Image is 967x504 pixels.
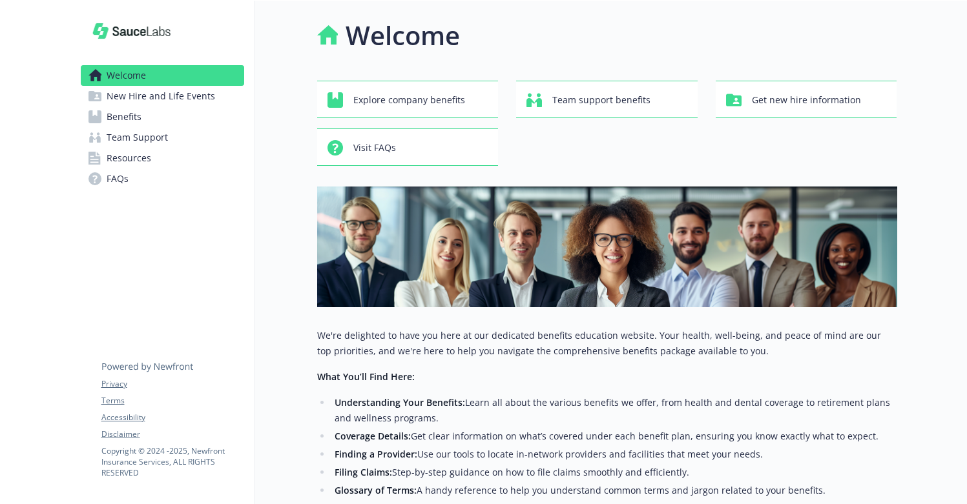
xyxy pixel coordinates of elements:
[107,148,151,168] span: Resources
[335,466,392,478] strong: Filing Claims:
[335,430,411,442] strong: Coverage Details:
[101,395,244,407] a: Terms
[353,136,396,160] span: Visit FAQs
[101,428,244,440] a: Disclaimer
[81,127,244,148] a: Team Support
[107,168,129,189] span: FAQs
[107,106,141,127] span: Benefits
[716,81,897,118] button: Get new hire information
[346,16,460,55] h1: Welcome
[317,81,499,118] button: Explore company benefits
[101,378,244,390] a: Privacy
[101,412,244,423] a: Accessibility
[317,186,897,307] img: overview page banner
[81,86,244,106] a: New Hire and Life Events
[317,370,415,383] strong: What You’ll Find Here:
[81,148,244,168] a: Resources
[101,445,244,478] p: Copyright © 2024 - 2025 , Newfront Insurance Services, ALL RIGHTS RESERVED
[81,65,244,86] a: Welcome
[317,328,897,359] p: We're delighted to have you here at our dedicated benefits education website. Your health, well-b...
[335,396,465,408] strong: Understanding Your Benefits:
[107,86,215,106] span: New Hire and Life Events
[331,428,897,444] li: Get clear information on what’s covered under each benefit plan, ensuring you know exactly what t...
[752,88,861,112] span: Get new hire information
[81,106,244,127] a: Benefits
[335,484,417,496] strong: Glossary of Terms:
[331,395,897,426] li: Learn all about the various benefits we offer, from health and dental coverage to retirement plan...
[107,65,146,86] span: Welcome
[516,81,698,118] button: Team support benefits
[552,88,650,112] span: Team support benefits
[331,483,897,498] li: A handy reference to help you understand common terms and jargon related to your benefits.
[317,128,499,166] button: Visit FAQs
[107,127,168,148] span: Team Support
[353,88,465,112] span: Explore company benefits
[335,448,417,460] strong: Finding a Provider:
[331,465,897,480] li: Step-by-step guidance on how to file claims smoothly and efficiently.
[331,447,897,462] li: Use our tools to locate in-network providers and facilities that meet your needs.
[81,168,244,189] a: FAQs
